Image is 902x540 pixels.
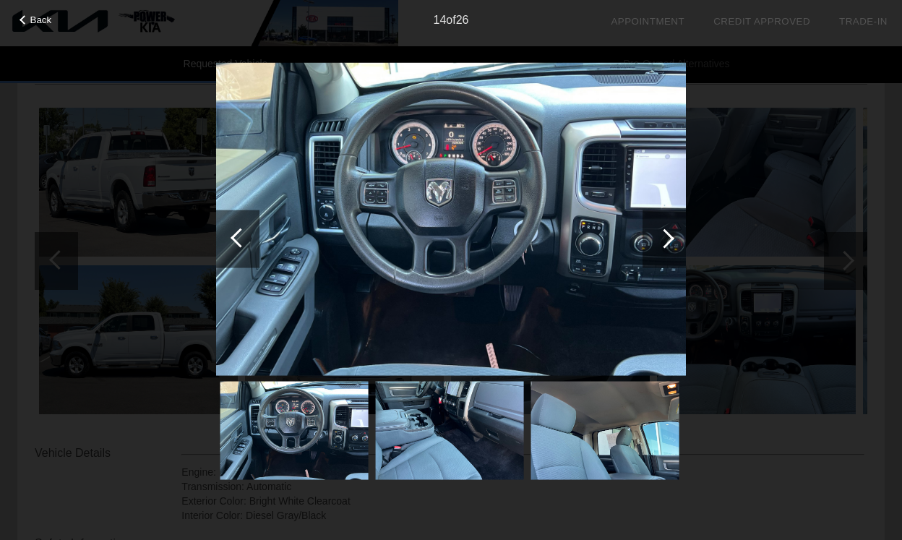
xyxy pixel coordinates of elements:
[434,14,447,26] span: 14
[713,16,810,27] a: Credit Approved
[216,62,686,375] img: 4124f8c2fc854b0d9398b44be44eac2d.jpg
[839,16,888,27] a: Trade-In
[531,381,679,480] img: 8cb2804568434ac2b8a9fc95886c83fc.jpg
[611,16,684,27] a: Appointment
[220,381,369,480] img: 4124f8c2fc854b0d9398b44be44eac2d.jpg
[456,14,469,26] span: 26
[376,381,524,480] img: 55c4d2bd6f184549bf59251968862c99.jpg
[30,14,52,25] span: Back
